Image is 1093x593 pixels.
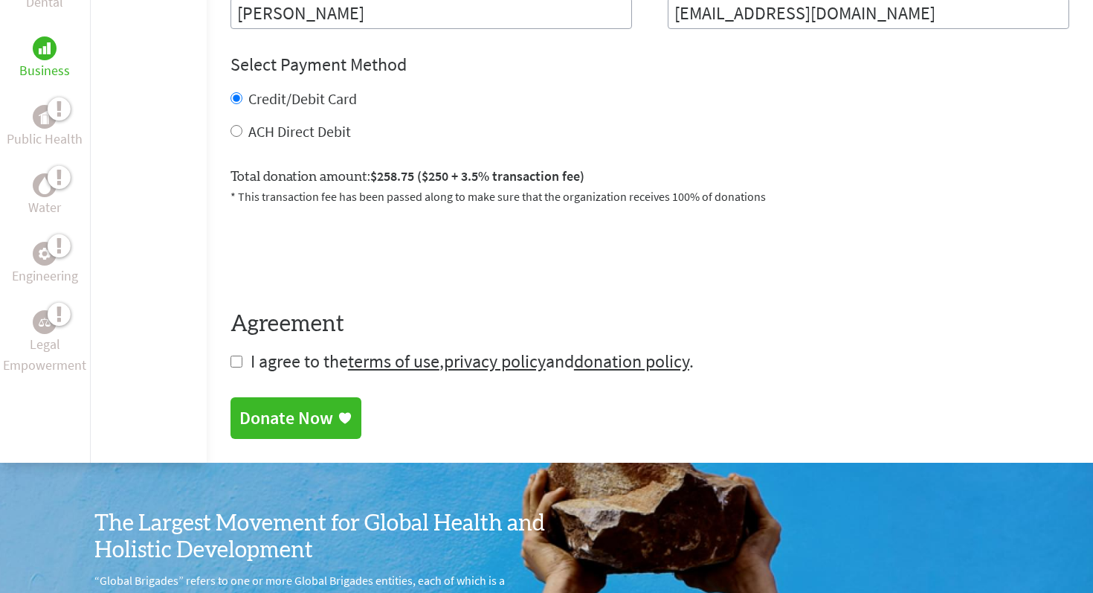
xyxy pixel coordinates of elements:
p: Public Health [7,129,83,150]
label: ACH Direct Debit [248,122,351,141]
img: Legal Empowerment [39,318,51,327]
div: Donate Now [239,406,333,430]
label: Total donation amount: [230,166,584,187]
a: EngineeringEngineering [12,242,78,286]
a: Donate Now [230,397,361,439]
a: BusinessBusiness [19,36,70,81]
a: privacy policy [444,350,546,373]
a: WaterWater [28,173,61,218]
h4: Agreement [230,311,1069,338]
div: Water [33,173,57,197]
img: Engineering [39,248,51,260]
p: Water [28,197,61,218]
div: Public Health [33,105,57,129]
a: donation policy [574,350,689,373]
p: Engineering [12,266,78,286]
img: Public Health [39,109,51,124]
span: $258.75 ($250 + 3.5% transaction fee) [370,167,584,185]
img: Business [39,42,51,54]
h3: The Largest Movement for Global Health and Holistic Development [94,510,546,564]
a: Public HealthPublic Health [7,105,83,150]
div: Engineering [33,242,57,266]
p: Business [19,60,70,81]
img: Water [39,176,51,193]
label: Credit/Debit Card [248,89,357,108]
iframe: reCAPTCHA [230,223,457,281]
p: Legal Empowerment [3,334,87,376]
a: Legal EmpowermentLegal Empowerment [3,310,87,376]
span: I agree to the , and . [251,350,694,373]
p: * This transaction fee has been passed along to make sure that the organization receives 100% of ... [230,187,1069,205]
div: Business [33,36,57,60]
div: Legal Empowerment [33,310,57,334]
h4: Select Payment Method [230,53,1069,77]
a: terms of use [348,350,439,373]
